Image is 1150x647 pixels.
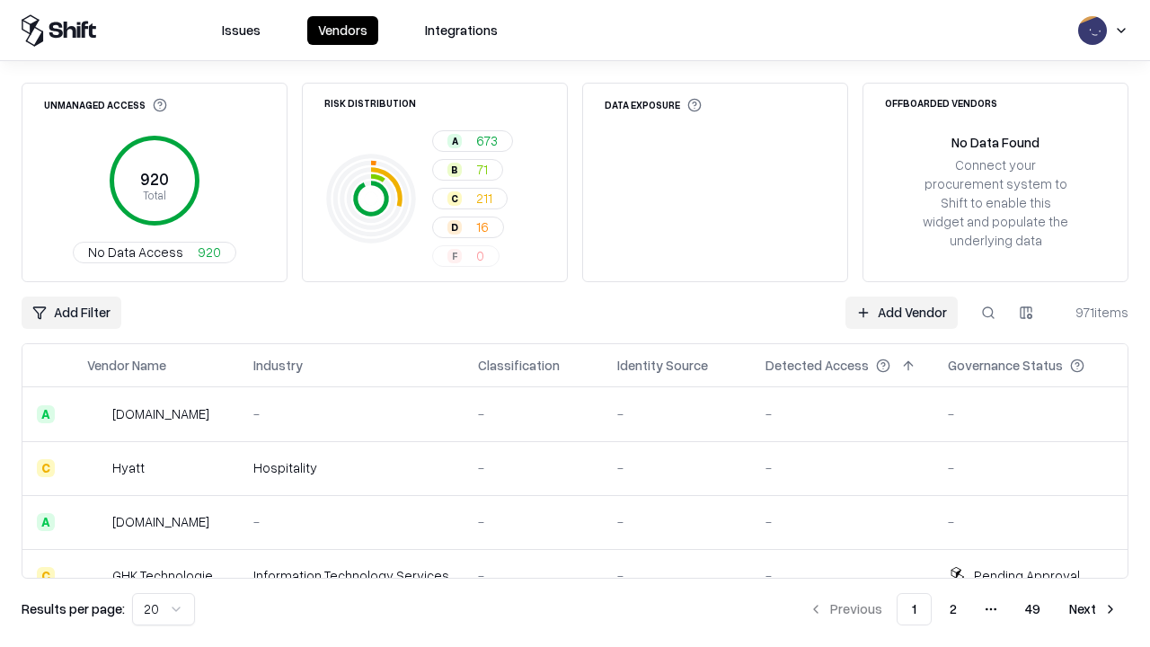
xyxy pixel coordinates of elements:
[476,189,492,208] span: 211
[447,220,462,235] div: D
[87,567,105,585] img: GHK Technologies Inc.
[87,459,105,477] img: Hyatt
[253,404,449,423] div: -
[478,356,560,375] div: Classification
[112,458,145,477] div: Hyatt
[885,98,997,108] div: Offboarded Vendors
[948,512,1113,531] div: -
[432,130,513,152] button: A673
[253,566,449,585] div: Information Technology Services
[1058,593,1128,625] button: Next
[948,356,1063,375] div: Governance Status
[478,566,588,585] div: -
[198,243,221,261] span: 920
[432,159,503,181] button: B71
[617,356,708,375] div: Identity Source
[432,217,504,238] button: D16
[478,404,588,423] div: -
[476,160,488,179] span: 71
[37,513,55,531] div: A
[253,458,449,477] div: Hospitality
[948,404,1113,423] div: -
[22,297,121,329] button: Add Filter
[87,405,105,423] img: intrado.com
[112,404,209,423] div: [DOMAIN_NAME]
[307,16,378,45] button: Vendors
[951,133,1039,152] div: No Data Found
[22,599,125,618] p: Results per page:
[447,134,462,148] div: A
[112,566,225,585] div: GHK Technologies Inc.
[765,404,919,423] div: -
[765,458,919,477] div: -
[974,566,1080,585] div: Pending Approval
[253,512,449,531] div: -
[897,593,932,625] button: 1
[617,566,737,585] div: -
[112,512,209,531] div: [DOMAIN_NAME]
[253,356,303,375] div: Industry
[1011,593,1055,625] button: 49
[143,188,166,202] tspan: Total
[765,566,919,585] div: -
[765,512,919,531] div: -
[476,217,489,236] span: 16
[765,356,869,375] div: Detected Access
[44,98,167,112] div: Unmanaged Access
[478,512,588,531] div: -
[1057,303,1128,322] div: 971 items
[211,16,271,45] button: Issues
[140,169,169,189] tspan: 920
[798,593,1128,625] nav: pagination
[447,163,462,177] div: B
[87,513,105,531] img: primesec.co.il
[37,567,55,585] div: C
[37,459,55,477] div: C
[37,405,55,423] div: A
[478,458,588,477] div: -
[845,297,958,329] a: Add Vendor
[921,155,1070,251] div: Connect your procurement system to Shift to enable this widget and populate the underlying data
[617,458,737,477] div: -
[476,131,498,150] span: 673
[414,16,509,45] button: Integrations
[935,593,971,625] button: 2
[948,458,1113,477] div: -
[324,98,416,108] div: Risk Distribution
[447,191,462,206] div: C
[617,404,737,423] div: -
[87,356,166,375] div: Vendor Name
[73,242,236,263] button: No Data Access920
[605,98,702,112] div: Data Exposure
[617,512,737,531] div: -
[432,188,508,209] button: C211
[88,243,183,261] span: No Data Access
